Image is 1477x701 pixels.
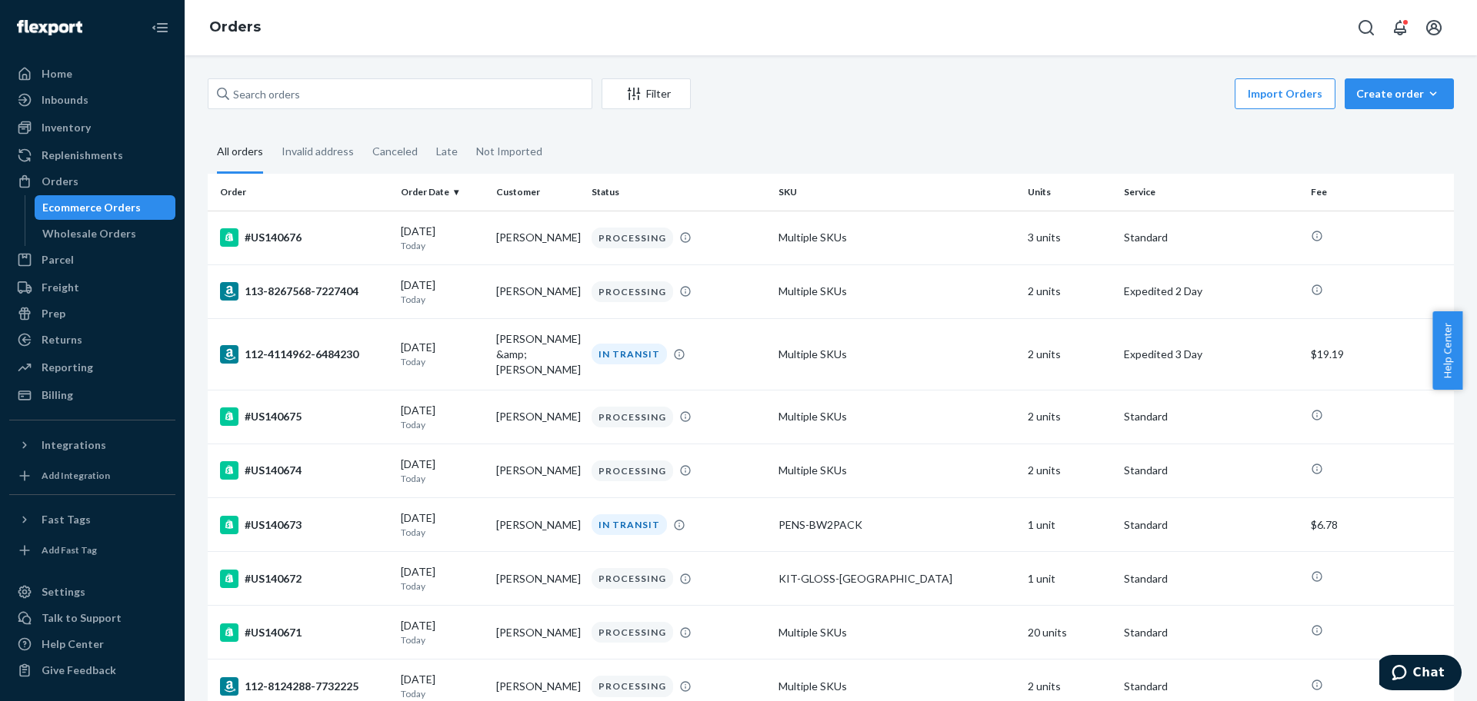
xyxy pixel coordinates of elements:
[282,131,354,171] div: Invalid address
[592,281,673,302] div: PROCESSING
[208,78,592,109] input: Search orders
[476,131,542,171] div: Not Imported
[1379,655,1462,693] iframe: Opens a widget where you can chat to one of our agents
[9,606,175,630] button: Talk to Support
[490,444,585,497] td: [PERSON_NAME]
[1432,311,1462,390] button: Help Center
[1124,625,1299,640] p: Standard
[401,472,484,485] p: Today
[220,516,388,534] div: #US140673
[1305,498,1454,552] td: $6.78
[42,636,104,652] div: Help Center
[35,221,176,246] a: Wholesale Orders
[42,584,85,600] div: Settings
[1022,444,1117,497] td: 2 units
[9,507,175,532] button: Fast Tags
[42,360,93,375] div: Reporting
[401,687,484,700] p: Today
[1235,78,1335,109] button: Import Orders
[772,444,1022,497] td: Multiple SKUs
[1305,174,1454,211] th: Fee
[1124,230,1299,245] p: Standard
[779,571,1015,586] div: KIT-GLOSS-[GEOGRAPHIC_DATA]
[1124,679,1299,694] p: Standard
[772,606,1022,659] td: Multiple SKUs
[772,390,1022,444] td: Multiple SKUs
[592,514,667,535] div: IN TRANSIT
[9,658,175,683] button: Give Feedback
[1022,498,1117,552] td: 1 unit
[395,174,490,211] th: Order Date
[401,355,484,368] p: Today
[1124,571,1299,586] p: Standard
[42,92,88,108] div: Inbounds
[1351,12,1382,43] button: Open Search Box
[1124,463,1299,478] p: Standard
[490,606,585,659] td: [PERSON_NAME]
[779,517,1015,533] div: PENS-BW2PACK
[1022,552,1117,606] td: 1 unit
[401,580,484,593] p: Today
[372,131,418,171] div: Canceled
[42,148,123,163] div: Replenishments
[401,403,484,431] div: [DATE]
[401,633,484,646] p: Today
[592,622,673,643] div: PROCESSING
[401,510,484,539] div: [DATE]
[496,185,579,198] div: Customer
[592,228,673,248] div: PROCESSING
[17,20,82,35] img: Flexport logo
[401,672,484,700] div: [DATE]
[401,224,484,252] div: [DATE]
[401,340,484,368] div: [DATE]
[42,252,74,267] div: Parcel
[42,174,78,189] div: Orders
[9,433,175,457] button: Integrations
[9,632,175,656] a: Help Center
[490,552,585,606] td: [PERSON_NAME]
[42,66,72,81] div: Home
[772,174,1022,211] th: SKU
[592,568,673,589] div: PROCESSING
[9,115,175,140] a: Inventory
[9,143,175,168] a: Replenishments
[42,543,97,556] div: Add Fast Tag
[1385,12,1415,43] button: Open notifications
[197,5,273,50] ol: breadcrumbs
[772,264,1022,318] td: Multiple SKUs
[220,282,388,301] div: 113-8267568-7227404
[490,498,585,552] td: [PERSON_NAME]
[401,239,484,252] p: Today
[42,120,91,135] div: Inventory
[1345,78,1454,109] button: Create order
[772,318,1022,390] td: Multiple SKUs
[592,676,673,696] div: PROCESSING
[42,280,79,295] div: Freight
[42,387,73,403] div: Billing
[1305,318,1454,390] td: $19.19
[42,226,136,241] div: Wholesale Orders
[1022,390,1117,444] td: 2 units
[217,131,263,174] div: All orders
[9,301,175,326] a: Prep
[42,306,65,321] div: Prep
[585,174,772,211] th: Status
[490,211,585,264] td: [PERSON_NAME]
[145,12,175,43] button: Close Navigation
[1124,409,1299,424] p: Standard
[401,418,484,431] p: Today
[9,327,175,352] a: Returns
[1022,211,1117,264] td: 3 units
[436,131,458,171] div: Late
[1356,86,1442,101] div: Create order
[220,623,388,642] div: #US140671
[42,610,122,626] div: Talk to Support
[220,461,388,480] div: #US140674
[220,407,388,426] div: #US140675
[1124,347,1299,362] p: Expedited 3 Day
[42,512,91,527] div: Fast Tags
[401,526,484,539] p: Today
[490,318,585,390] td: [PERSON_NAME] &amp; [PERSON_NAME]
[1022,606,1117,659] td: 20 units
